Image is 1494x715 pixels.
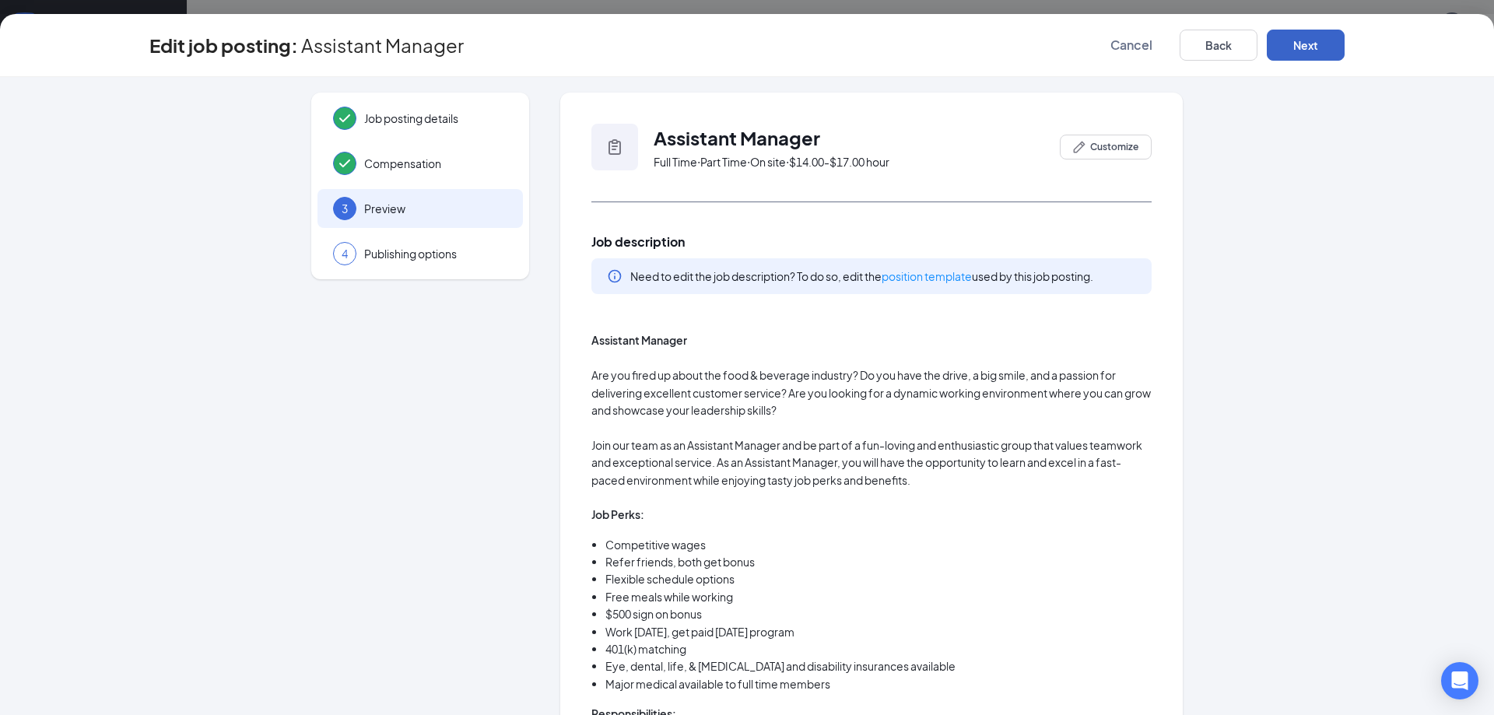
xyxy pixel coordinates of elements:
[335,154,354,173] svg: Checkmark
[342,201,348,216] span: 3
[1092,30,1170,61] button: Cancel
[364,201,507,216] span: Preview
[591,436,1152,489] p: Join our team as an Assistant Manager and be part of a fun-loving and enthusiastic group that val...
[630,269,1093,283] span: Need to edit the job description? To do so, edit the used by this job posting.
[605,536,1152,553] li: Competitive wages
[1073,141,1085,153] svg: PencilIcon
[591,366,1152,419] p: Are you fired up about the food & beverage industry? Do you have the drive, a big smile, and a pa...
[605,623,1152,640] li: Work [DATE], get paid [DATE] program
[605,640,1152,657] li: 401(k) matching
[882,269,972,283] a: position template
[301,37,464,53] span: Assistant Manager
[1441,662,1478,699] div: Open Intercom Messenger
[605,553,1152,570] li: Refer friends, both get bonus
[1180,30,1257,61] button: Back
[605,138,624,156] svg: Clipboard
[1110,37,1152,53] span: Cancel
[149,32,298,58] h3: Edit job posting:
[605,605,1152,622] li: $500 sign on bonus
[605,657,1152,675] li: Eye, dental, life, & [MEDICAL_DATA] and disability insurances available
[654,154,697,170] span: Full Time
[1090,140,1138,154] span: Customize
[747,154,786,170] span: ‧ On site
[605,570,1152,587] li: Flexible schedule options
[342,246,348,261] span: 4
[364,246,507,261] span: Publishing options
[1060,135,1152,159] button: PencilIconCustomize
[1267,30,1345,61] button: Next
[654,126,820,149] span: Assistant Manager
[605,588,1152,605] li: Free meals while working
[335,109,354,128] svg: Checkmark
[697,154,747,170] span: ‧ Part Time
[591,233,1152,251] span: Job description
[591,507,644,521] strong: Job Perks:
[364,156,507,171] span: Compensation
[364,110,507,126] span: Job posting details
[607,268,622,284] svg: Info
[591,333,687,347] strong: Assistant Manager
[786,154,889,170] span: ‧ $14.00-$17.00 hour
[605,675,1152,692] li: Major medical available to full time members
